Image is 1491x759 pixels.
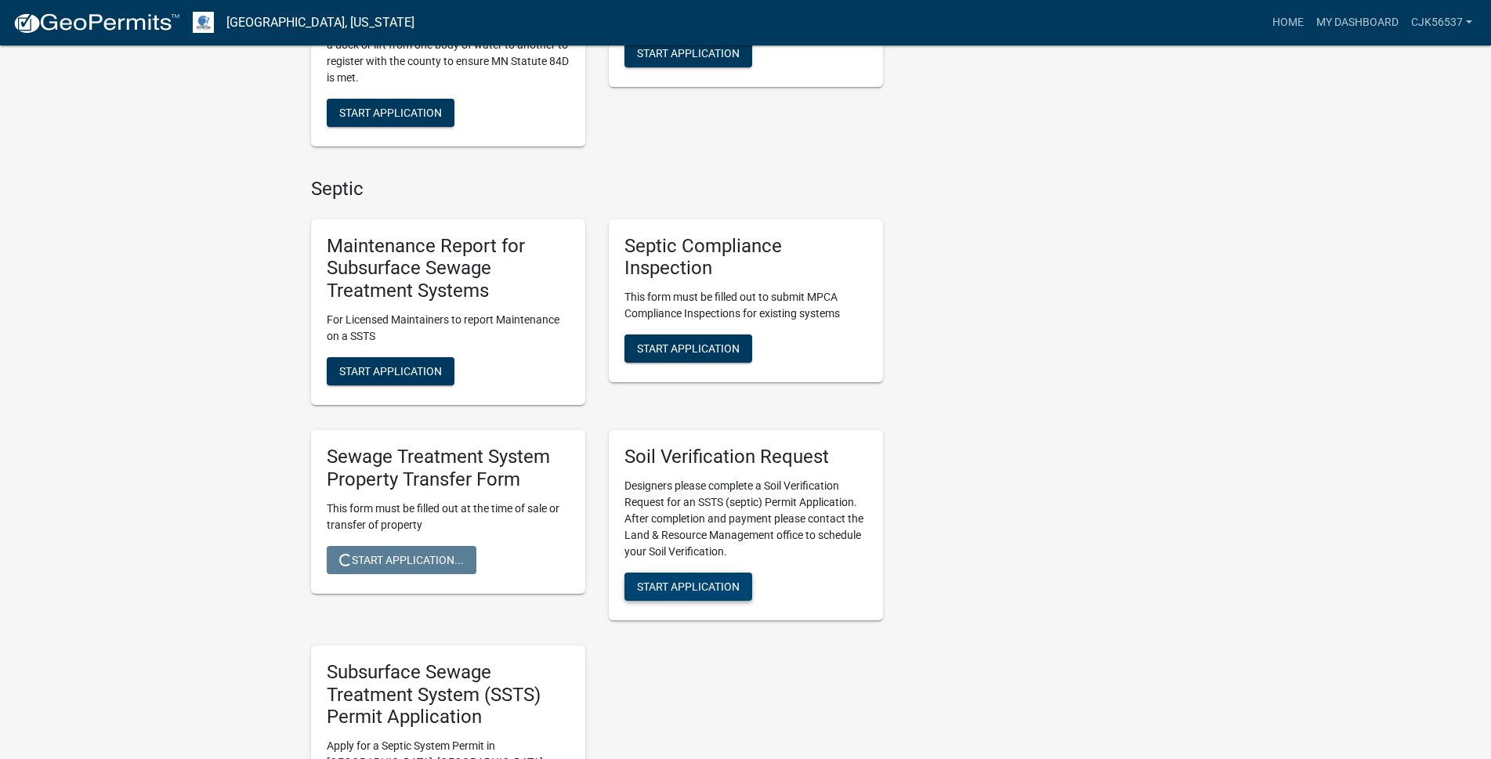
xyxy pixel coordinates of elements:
button: Start Application [624,39,752,67]
h5: Soil Verification Request [624,446,867,468]
img: Otter Tail County, Minnesota [193,12,214,33]
h5: Maintenance Report for Subsurface Sewage Treatment Systems [327,235,570,302]
a: [GEOGRAPHIC_DATA], [US_STATE] [226,9,414,36]
button: Start Application [624,334,752,363]
button: Start Application [327,357,454,385]
button: Start Application [624,573,752,601]
span: Start Application... [339,553,464,566]
p: This form must be filled out at the time of sale or transfer of property [327,501,570,533]
span: Start Application [637,580,740,592]
a: Home [1266,8,1310,38]
h4: Septic [311,178,883,201]
span: Start Application [339,365,442,378]
button: Start Application... [327,546,476,574]
h5: Subsurface Sewage Treatment System (SSTS) Permit Application [327,661,570,728]
span: Start Application [637,342,740,355]
h5: Sewage Treatment System Property Transfer Form [327,446,570,491]
a: My Dashboard [1310,8,1405,38]
p: This form must be filled out to submit MPCA Compliance Inspections for existing systems [624,289,867,322]
p: For Licensed Maintainers to report Maintenance on a SSTS [327,312,570,345]
h5: Septic Compliance Inspection [624,235,867,280]
a: cjk56537 [1405,8,1478,38]
span: Start Application [339,106,442,118]
button: Start Application [327,99,454,127]
span: Start Application [637,46,740,59]
p: Designers please complete a Soil Verification Request for an SSTS (septic) Permit Application. Af... [624,478,867,560]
